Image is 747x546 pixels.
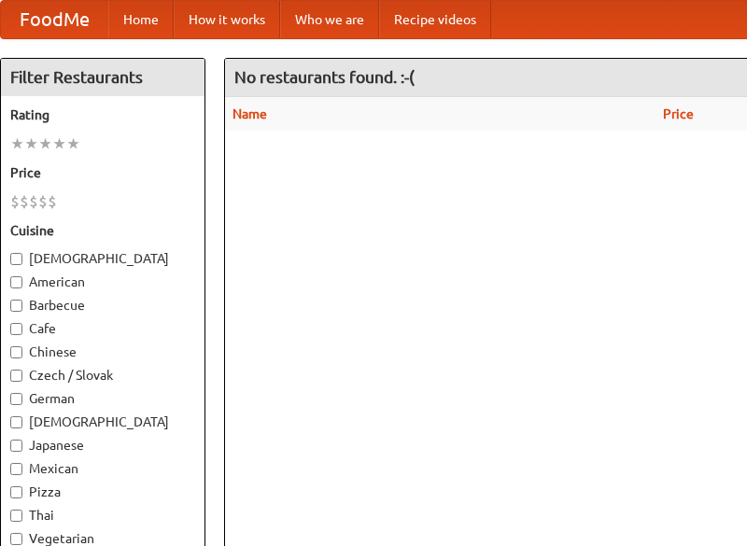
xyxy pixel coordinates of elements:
input: Japanese [10,440,22,452]
label: [DEMOGRAPHIC_DATA] [10,413,195,431]
label: German [10,389,195,408]
label: Chinese [10,343,195,361]
label: Japanese [10,436,195,455]
input: Chinese [10,346,22,358]
li: $ [38,191,48,212]
li: $ [29,191,38,212]
li: $ [48,191,57,212]
label: Cafe [10,319,195,338]
label: Pizza [10,483,195,501]
input: Czech / Slovak [10,370,22,382]
a: Name [233,106,267,121]
h5: Cuisine [10,221,195,240]
label: [DEMOGRAPHIC_DATA] [10,249,195,268]
input: Vegetarian [10,533,22,545]
label: Mexican [10,459,195,478]
a: Price [663,106,694,121]
input: German [10,393,22,405]
a: Recipe videos [379,1,491,38]
input: American [10,276,22,288]
label: Barbecue [10,296,195,315]
a: FoodMe [1,1,108,38]
a: Home [108,1,174,38]
h5: Rating [10,105,195,124]
a: How it works [174,1,280,38]
input: Pizza [10,486,22,498]
h4: Filter Restaurants [1,59,204,96]
li: $ [20,191,29,212]
label: Czech / Slovak [10,366,195,385]
a: Who we are [280,1,379,38]
label: American [10,273,195,291]
h5: Price [10,163,195,182]
li: ★ [66,133,80,154]
li: ★ [10,133,24,154]
input: Mexican [10,463,22,475]
input: Barbecue [10,300,22,312]
input: [DEMOGRAPHIC_DATA] [10,253,22,265]
input: [DEMOGRAPHIC_DATA] [10,416,22,428]
li: $ [10,191,20,212]
li: ★ [52,133,66,154]
li: ★ [38,133,52,154]
label: Thai [10,506,195,525]
input: Thai [10,510,22,522]
input: Cafe [10,323,22,335]
li: ★ [24,133,38,154]
ng-pluralize: No restaurants found. :-( [234,68,415,86]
